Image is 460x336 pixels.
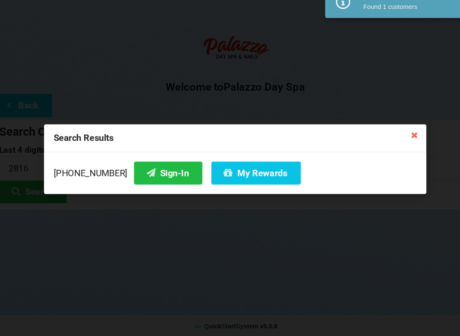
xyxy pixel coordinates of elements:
div: Search Results [351,9,439,17]
div: Search Results [49,135,411,161]
div: Found 1 customers [351,19,439,28]
div: [PHONE_NUMBER] [58,170,402,192]
button: Sign-In [134,170,199,192]
button: My Rewards [207,170,292,192]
